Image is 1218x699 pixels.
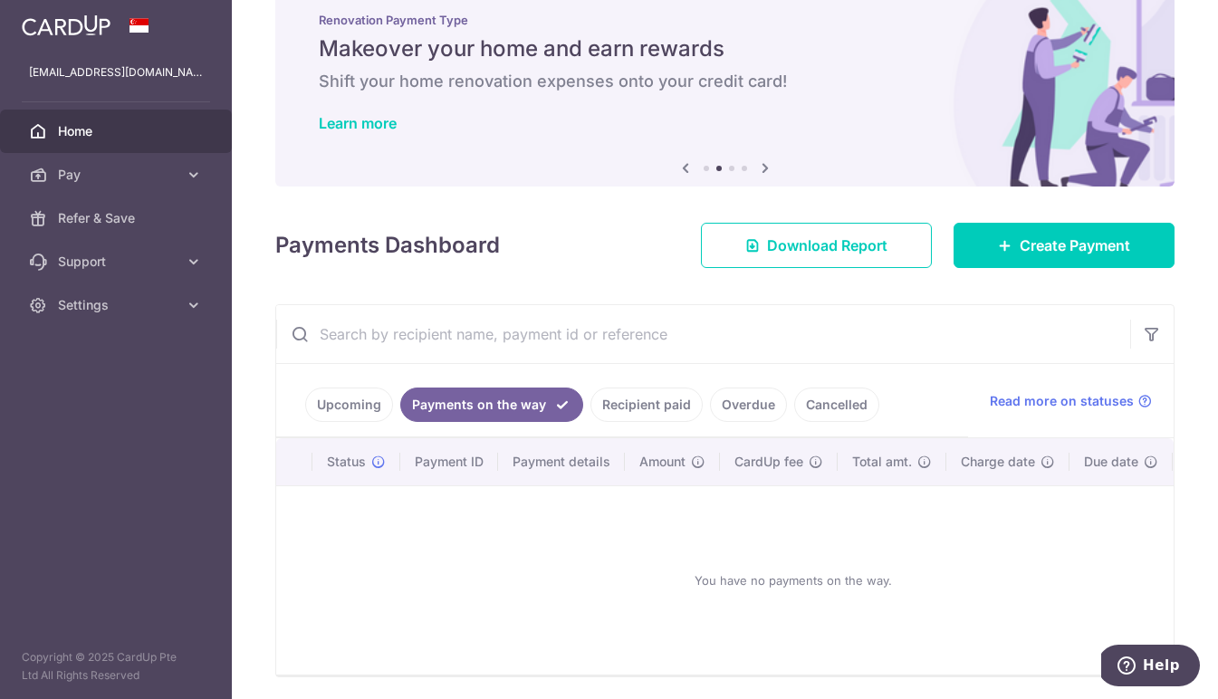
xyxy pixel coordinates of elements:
[990,392,1152,410] a: Read more on statuses
[701,223,932,268] a: Download Report
[305,388,393,422] a: Upcoming
[58,209,177,227] span: Refer & Save
[275,229,500,262] h4: Payments Dashboard
[990,392,1134,410] span: Read more on statuses
[639,453,686,471] span: Amount
[710,388,787,422] a: Overdue
[58,122,177,140] span: Home
[22,14,110,36] img: CardUp
[276,305,1130,363] input: Search by recipient name, payment id or reference
[400,438,498,485] th: Payment ID
[1101,645,1200,690] iframe: Opens a widget where you can find more information
[498,438,625,485] th: Payment details
[400,388,583,422] a: Payments on the way
[794,388,879,422] a: Cancelled
[58,166,177,184] span: Pay
[590,388,703,422] a: Recipient paid
[319,34,1131,63] h5: Makeover your home and earn rewards
[29,63,203,81] p: [EMAIL_ADDRESS][DOMAIN_NAME]
[1084,453,1138,471] span: Due date
[319,13,1131,27] p: Renovation Payment Type
[961,453,1035,471] span: Charge date
[319,71,1131,92] h6: Shift your home renovation expenses onto your credit card!
[319,114,397,132] a: Learn more
[58,296,177,314] span: Settings
[734,453,803,471] span: CardUp fee
[58,253,177,271] span: Support
[954,223,1175,268] a: Create Payment
[1020,235,1130,256] span: Create Payment
[767,235,887,256] span: Download Report
[327,453,366,471] span: Status
[852,453,912,471] span: Total amt.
